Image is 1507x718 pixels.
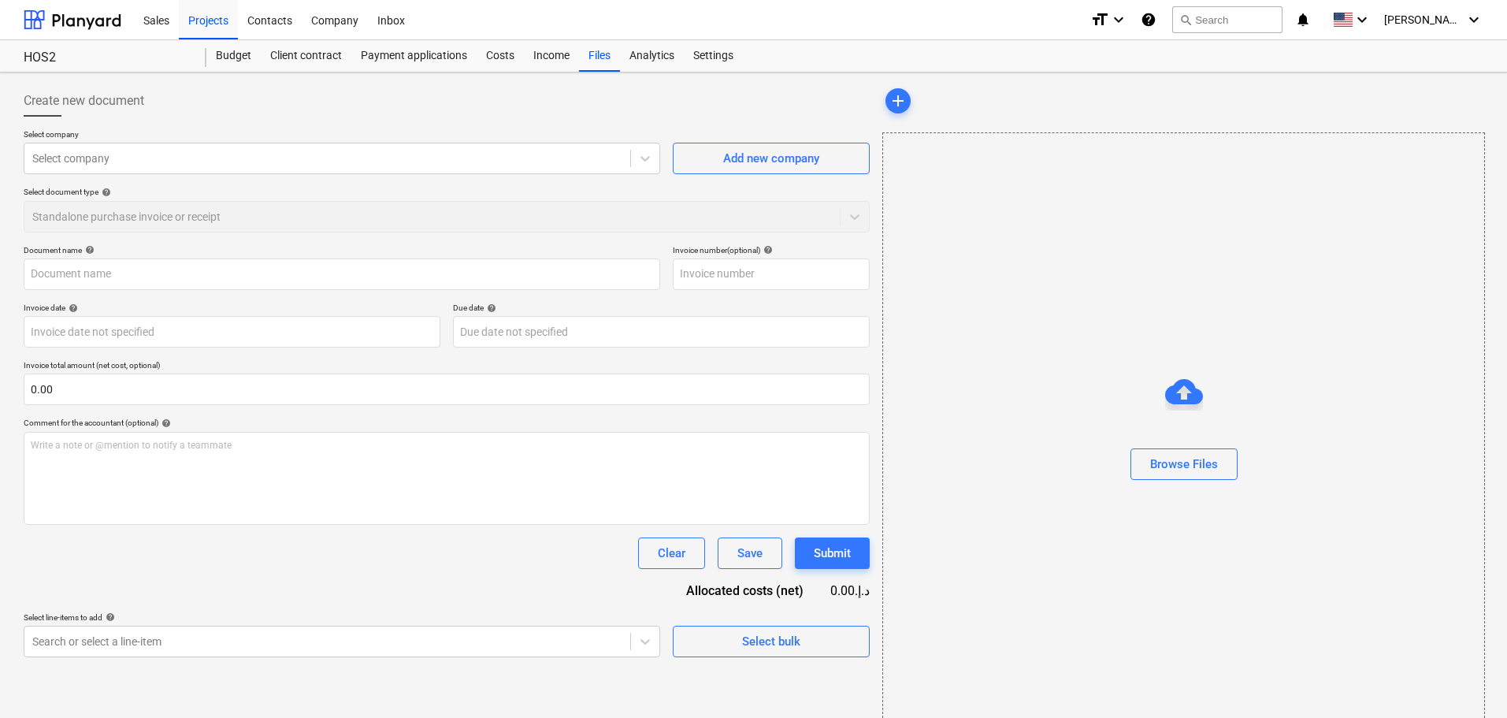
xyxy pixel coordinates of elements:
[24,374,870,405] input: Invoice total amount (net cost, optional)
[718,538,782,569] button: Save
[1141,10,1156,29] i: Knowledge base
[1464,10,1483,29] i: keyboard_arrow_down
[24,91,144,110] span: Create new document
[638,538,705,569] button: Clear
[1428,642,1507,718] iframe: Chat Widget
[453,303,870,313] div: Due date
[1109,10,1128,29] i: keyboard_arrow_down
[684,40,743,72] a: Settings
[24,245,660,255] div: Document name
[1172,6,1282,33] button: Search
[1384,13,1463,26] span: [PERSON_NAME]
[1150,454,1218,474] div: Browse Files
[673,259,870,290] input: Invoice number
[1090,10,1109,29] i: format_size
[24,360,870,374] p: Invoice total amount (net cost, optional)
[477,40,524,72] a: Costs
[351,40,477,72] a: Payment applications
[673,245,870,255] div: Invoice number (optional)
[658,543,685,564] div: Clear
[484,303,496,313] span: help
[620,40,684,72] a: Analytics
[24,303,440,313] div: Invoice date
[24,50,187,66] div: HOS2
[1179,13,1192,26] span: search
[524,40,579,72] a: Income
[1295,10,1311,29] i: notifications
[673,626,870,657] button: Select bulk
[579,40,620,72] a: Files
[795,538,870,569] button: Submit
[829,582,870,600] div: 0.00د.إ.‏
[737,543,763,564] div: Save
[24,612,660,623] div: Select line-items to add
[24,418,870,428] div: Comment for the accountant (optional)
[742,631,800,652] div: Select bulk
[102,612,115,622] span: help
[98,188,111,197] span: help
[665,582,828,600] div: Allocated costs (net)
[24,129,660,143] p: Select company
[24,316,440,348] input: Invoice date not specified
[158,419,171,428] span: help
[723,148,819,169] div: Add new company
[65,303,78,313] span: help
[1130,448,1238,480] button: Browse Files
[24,187,870,197] div: Select document type
[1428,642,1507,718] div: Віджет чату
[453,316,870,348] input: Due date not specified
[1353,10,1372,29] i: keyboard_arrow_down
[261,40,351,72] a: Client contract
[24,259,660,290] input: Document name
[889,91,908,110] span: add
[673,143,870,174] button: Add new company
[814,543,851,564] div: Submit
[82,245,95,255] span: help
[760,245,773,255] span: help
[206,40,261,72] a: Budget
